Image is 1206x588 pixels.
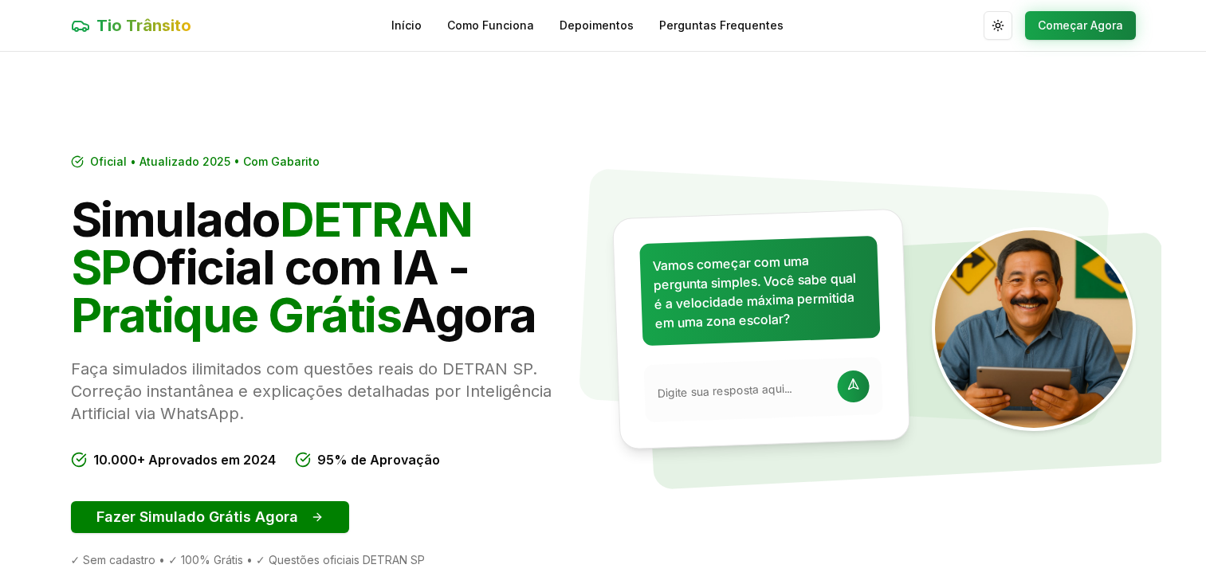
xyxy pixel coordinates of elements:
button: Fazer Simulado Grátis Agora [71,501,349,533]
p: Faça simulados ilimitados com questões reais do DETRAN SP. Correção instantânea e explicações det... [71,358,591,425]
a: Perguntas Frequentes [659,18,784,33]
span: DETRAN SP [71,190,473,296]
input: Digite sua resposta aqui... [657,379,828,401]
span: Tio Trânsito [96,14,191,37]
span: 95% de Aprovação [317,450,440,469]
p: Vamos começar com uma pergunta simples. Você sabe qual é a velocidade máxima permitida em uma zon... [652,249,866,332]
span: Oficial • Atualizado 2025 • Com Gabarito [90,154,320,170]
a: Início [391,18,422,33]
a: Como Funciona [447,18,534,33]
a: Depoimentos [560,18,634,33]
span: Pratique Grátis [71,286,402,343]
button: Começar Agora [1025,11,1136,40]
a: Tio Trânsito [71,14,191,37]
img: Tio Trânsito [932,227,1136,431]
span: 10.000+ Aprovados em 2024 [93,450,276,469]
div: ✓ Sem cadastro • ✓ 100% Grátis • ✓ Questões oficiais DETRAN SP [71,552,591,568]
h1: Simulado Oficial com IA - Agora [71,195,591,339]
